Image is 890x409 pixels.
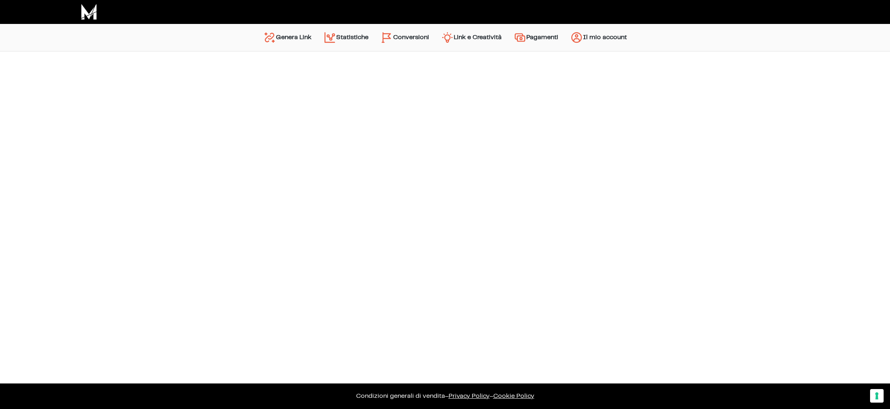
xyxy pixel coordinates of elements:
img: generate-link.svg [263,31,276,44]
a: Conversioni [374,28,435,47]
a: Il mio account [564,28,633,47]
img: conversion-2.svg [380,31,393,44]
img: account.svg [570,31,583,44]
a: Statistiche [317,28,374,47]
p: – – [8,391,882,401]
img: creativity.svg [441,31,454,44]
button: Le tue preferenze relative al consenso per le tecnologie di tracciamento [870,389,884,403]
span: Cookie Policy [493,393,534,399]
a: Link e Creatività [435,28,508,47]
nav: Menu principale [257,24,633,51]
a: Pagamenti [508,28,564,47]
a: Condizioni generali di vendita [356,393,445,399]
a: Privacy Policy [449,393,490,399]
img: stats.svg [323,31,336,44]
img: payments.svg [514,31,526,44]
a: Genera Link [257,28,317,47]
